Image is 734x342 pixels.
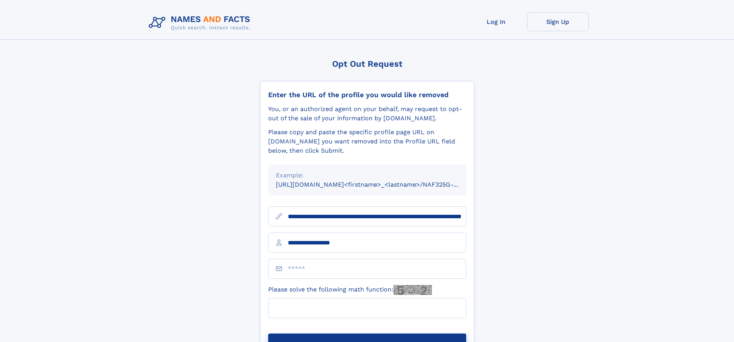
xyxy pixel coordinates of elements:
[527,12,589,31] a: Sign Up
[465,12,527,31] a: Log In
[268,104,466,123] div: You, or an authorized agent on your behalf, may request to opt-out of the sale of your informatio...
[276,171,459,180] div: Example:
[146,12,257,33] img: Logo Names and Facts
[268,91,466,99] div: Enter the URL of the profile you would like removed
[260,59,474,69] div: Opt Out Request
[268,128,466,155] div: Please copy and paste the specific profile page URL on [DOMAIN_NAME] you want removed into the Pr...
[276,181,481,188] small: [URL][DOMAIN_NAME]<firstname>_<lastname>/NAF325G-xxxxxxxx
[268,285,432,295] label: Please solve the following math function:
